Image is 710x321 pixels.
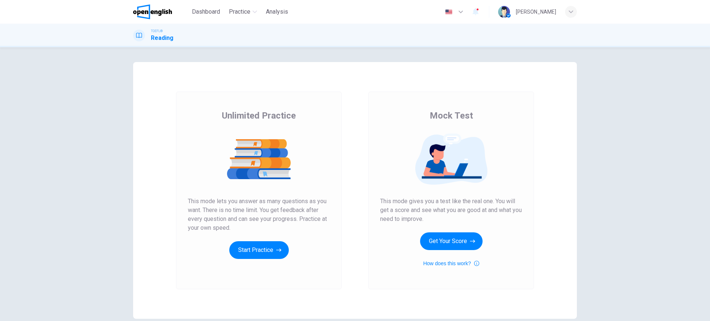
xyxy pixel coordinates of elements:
[420,232,483,250] button: Get Your Score
[266,7,288,16] span: Analysis
[188,197,330,232] span: This mode lets you answer as many questions as you want. There is no time limit. You get feedback...
[263,5,291,18] button: Analysis
[380,197,522,223] span: This mode gives you a test like the real one. You will get a score and see what you are good at a...
[444,9,453,15] img: en
[133,4,189,19] a: OpenEnglish logo
[222,110,296,122] span: Unlimited Practice
[192,7,220,16] span: Dashboard
[189,5,223,18] button: Dashboard
[151,28,163,34] span: TOEFL®
[151,34,173,42] h1: Reading
[516,7,556,16] div: [PERSON_NAME]
[229,7,250,16] span: Practice
[229,241,289,259] button: Start Practice
[498,6,510,18] img: Profile picture
[423,259,479,268] button: How does this work?
[133,4,172,19] img: OpenEnglish logo
[226,5,260,18] button: Practice
[430,110,473,122] span: Mock Test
